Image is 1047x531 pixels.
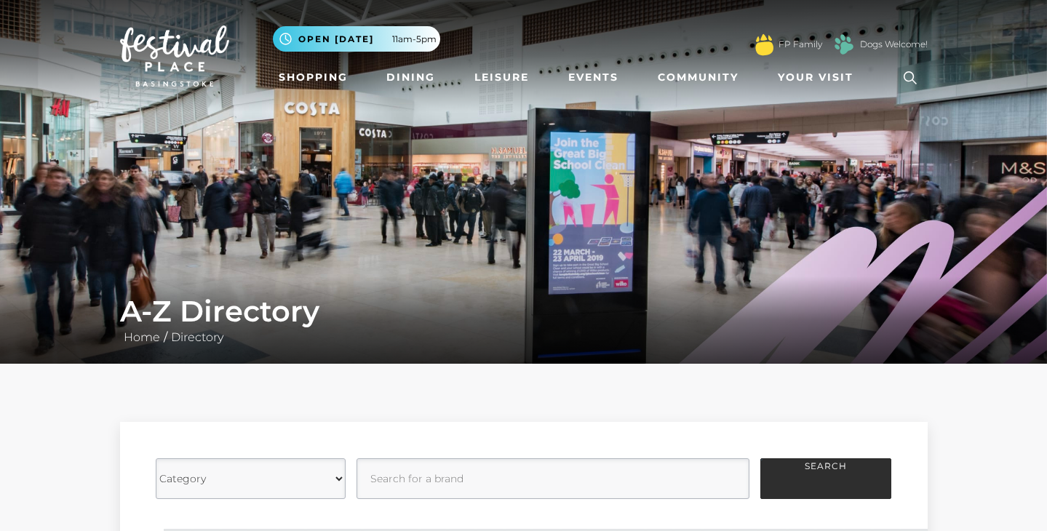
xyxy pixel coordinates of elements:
span: Your Visit [778,70,853,85]
a: Dining [381,64,441,91]
a: Events [562,64,624,91]
a: Directory [167,330,227,344]
img: Festival Place Logo [120,25,229,87]
a: Community [652,64,744,91]
input: Search for a brand [357,458,749,499]
a: Your Visit [772,64,867,91]
button: Search [760,458,891,499]
a: Home [120,330,164,344]
span: 11am-5pm [392,33,437,46]
div: / [109,294,939,346]
a: Leisure [469,64,535,91]
a: FP Family [779,38,822,51]
span: Open [DATE] [298,33,374,46]
h1: A-Z Directory [120,294,928,329]
a: Shopping [273,64,354,91]
a: Dogs Welcome! [860,38,928,51]
button: Open [DATE] 11am-5pm [273,26,440,52]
